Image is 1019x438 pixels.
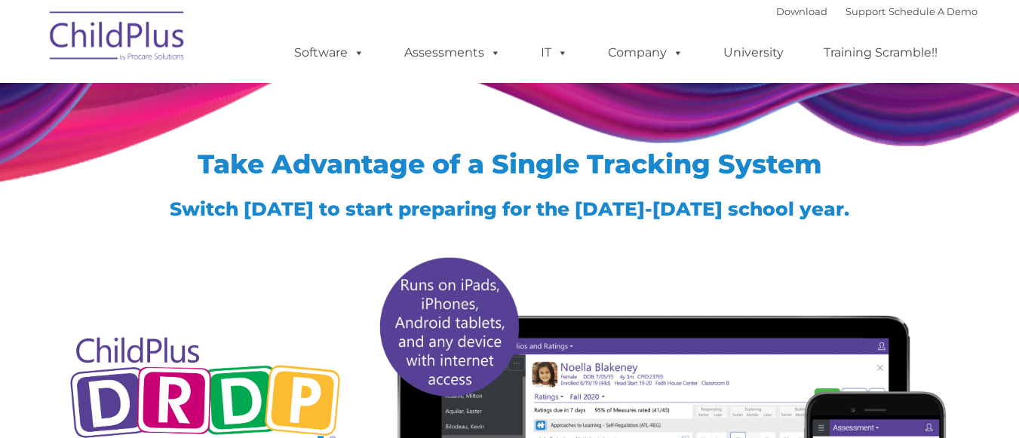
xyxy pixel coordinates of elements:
a: Assessments [389,38,516,68]
a: Training Scramble!! [809,38,953,68]
a: University [708,38,799,68]
a: Download [776,5,827,17]
a: IT [526,38,583,68]
font: | [776,5,978,17]
a: Software [279,38,379,68]
a: Support [846,5,885,17]
img: ChildPlus by Procare Solutions [42,1,193,76]
span: Switch [DATE] to start preparing for the [DATE]-[DATE] school year. [170,198,849,220]
a: Schedule A Demo [889,5,978,17]
a: Company [593,38,698,68]
span: Take Advantage of a Single Tracking System [198,148,822,180]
